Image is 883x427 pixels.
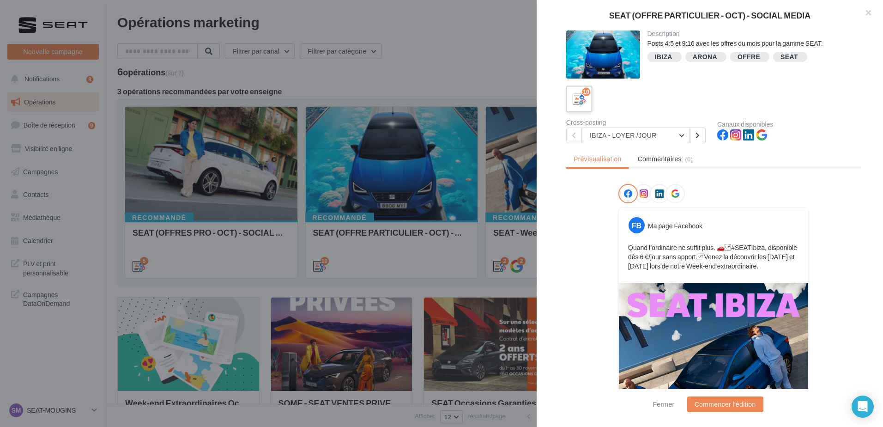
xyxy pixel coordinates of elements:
[566,119,710,126] div: Cross-posting
[647,39,854,48] div: Posts 4:5 et 9:16 avec les offres du mois pour la gamme SEAT.
[628,243,799,271] p: Quand l’ordinaire ne suffit plus. 🚗 #SEATIbiza, disponible dès 6 €/jour sans apport. Venez la déc...
[551,11,868,19] div: SEAT (OFFRE PARTICULIER - OCT) - SOCIAL MEDIA
[647,30,854,37] div: Description
[685,155,693,163] span: (0)
[582,128,690,143] button: IBIZA - LOYER /JOUR
[648,221,702,231] div: Ma page Facebook
[717,121,861,128] div: Canaux disponibles
[655,54,672,61] div: IBIZA
[738,54,760,61] div: OFFRE
[780,54,798,61] div: SEAT
[649,399,678,410] button: Fermer
[582,88,590,96] div: 10
[852,396,874,418] div: Open Intercom Messenger
[693,54,717,61] div: ARONA
[687,396,763,412] button: Commencer l'édition
[629,217,645,233] div: FB
[638,154,682,164] span: Commentaires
